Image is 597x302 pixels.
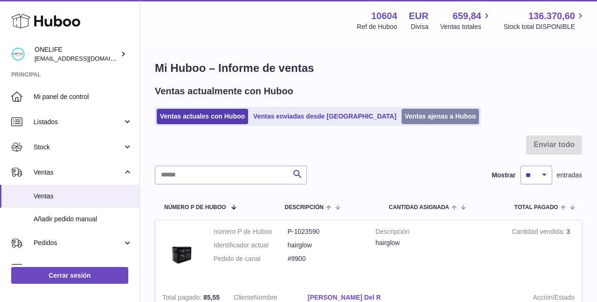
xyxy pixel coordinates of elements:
a: 659,84 Ventas totales [440,10,492,31]
strong: Cantidad vendida [512,228,566,238]
a: Ventas ajenas a Huboo [402,109,479,124]
span: número P de Huboo [164,204,226,211]
div: hairglow [375,239,498,247]
strong: Descripción [375,227,498,239]
span: Ventas [34,192,132,201]
dt: Identificador actual [214,241,288,250]
img: 106041736935921.jpg [162,227,200,277]
span: Total pagado [514,204,558,211]
a: 136.370,60 Stock total DISPONIBLE [504,10,586,31]
dd: #9900 [288,254,362,263]
img: administracion@onelifespain.com [11,47,25,61]
span: Descripción [285,204,323,211]
label: Mostrar [492,171,515,180]
div: ONELIFE [35,45,118,63]
a: Cerrar sesión [11,267,128,284]
a: Ventas enviadas desde [GEOGRAPHIC_DATA] [250,109,400,124]
span: 136.370,60 [528,10,575,22]
div: Divisa [411,22,429,31]
span: Cantidad ASIGNADA [389,204,449,211]
span: Añadir pedido manual [34,215,132,224]
span: Stock [34,143,123,152]
dd: P-1023590 [288,227,362,236]
span: 85,55 [203,294,220,301]
dt: Pedido de canal [214,254,288,263]
span: Listados [34,118,123,126]
span: Uso [34,264,132,273]
h2: Ventas actualmente con Huboo [155,85,293,98]
span: entradas [557,171,582,180]
span: Pedidos [34,239,123,247]
span: Stock total DISPONIBLE [504,22,586,31]
span: Ventas [34,168,123,177]
dd: hairglow [288,241,362,250]
dt: número P de Huboo [214,227,288,236]
span: Mi panel de control [34,92,132,101]
span: Ventas totales [440,22,492,31]
span: 659,84 [453,10,481,22]
h1: Mi Huboo – Informe de ventas [155,61,582,76]
td: 3 [505,220,582,287]
strong: EUR [409,10,429,22]
span: [EMAIL_ADDRESS][DOMAIN_NAME] [35,55,137,62]
span: Cliente [234,294,254,301]
a: Ventas actuales con Huboo [157,109,248,124]
div: Ref de Huboo [357,22,397,31]
strong: 10604 [371,10,397,22]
